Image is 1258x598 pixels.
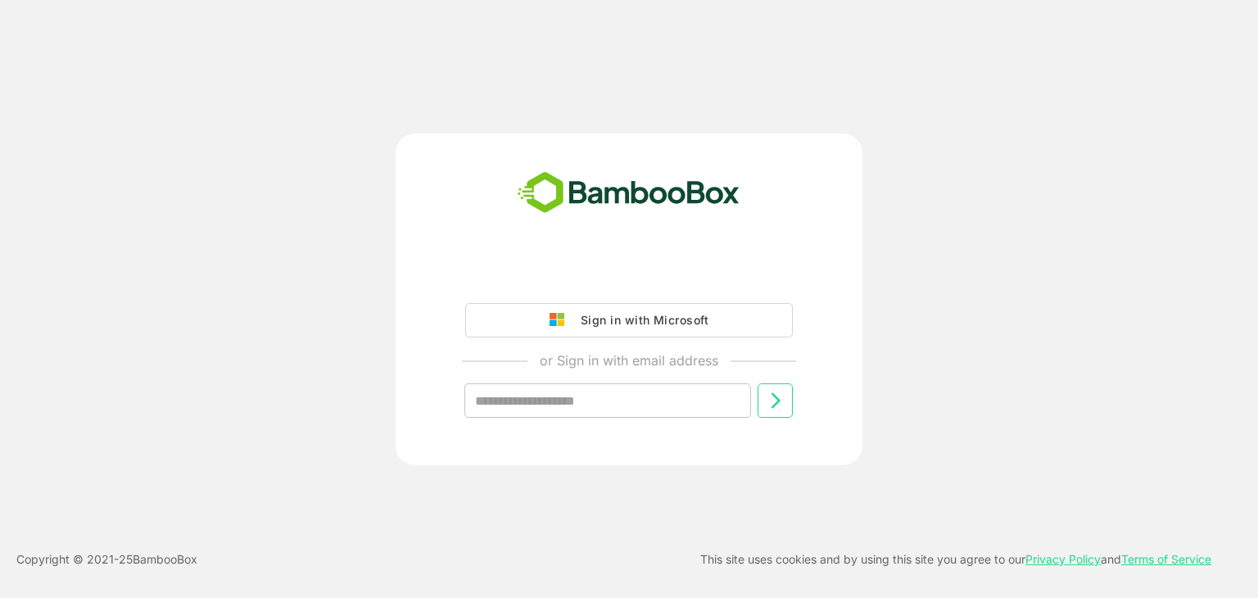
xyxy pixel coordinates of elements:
[1025,552,1101,566] a: Privacy Policy
[1121,552,1211,566] a: Terms of Service
[16,550,197,569] p: Copyright © 2021- 25 BambooBox
[540,351,718,370] p: or Sign in with email address
[550,313,572,328] img: google
[509,166,749,220] img: bamboobox
[572,310,708,331] div: Sign in with Microsoft
[457,257,801,293] iframe: Sign in with Google Button
[700,550,1211,569] p: This site uses cookies and by using this site you agree to our and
